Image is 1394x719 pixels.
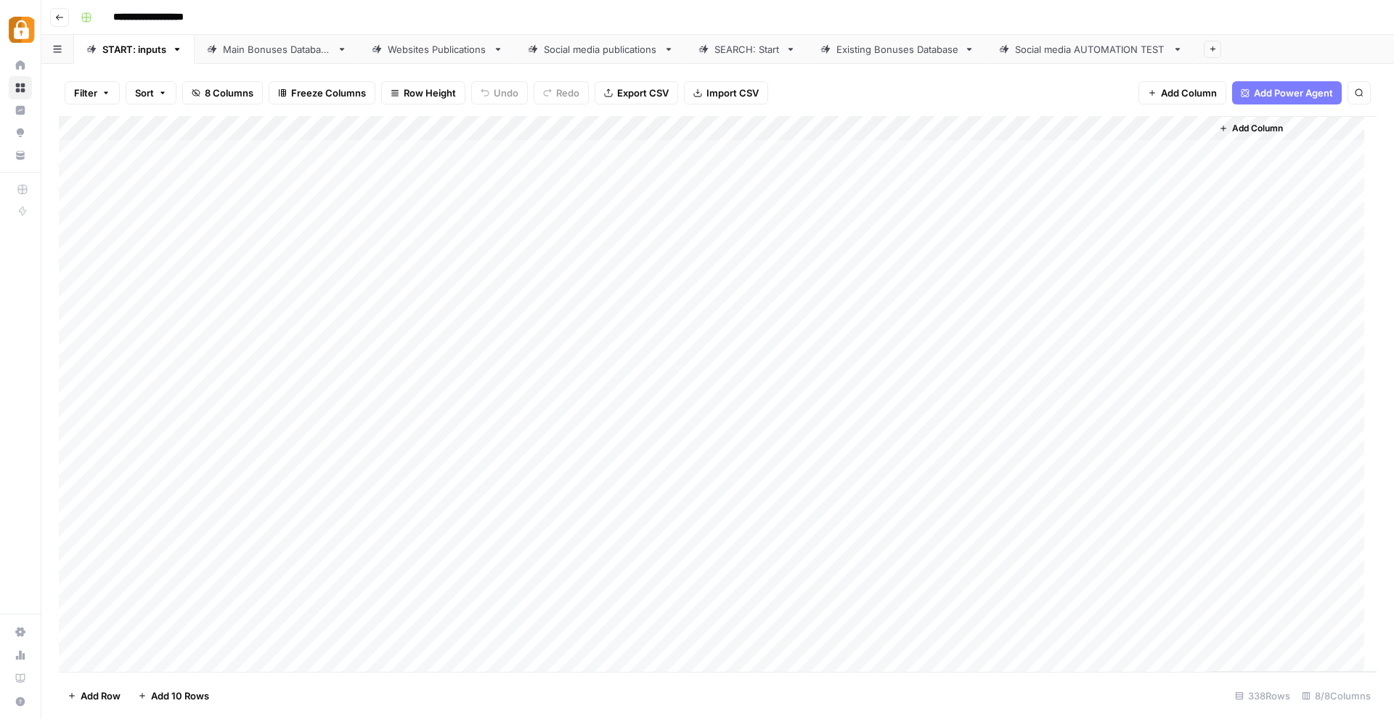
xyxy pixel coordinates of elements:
[126,81,176,104] button: Sort
[195,35,359,64] a: Main Bonuses Database
[135,86,154,100] span: Sort
[534,81,589,104] button: Redo
[74,35,195,64] a: START: inputs
[9,12,32,48] button: Workspace: Adzz
[9,667,32,690] a: Learning Hub
[686,35,808,64] a: SEARCH: Start
[494,86,518,100] span: Undo
[359,35,515,64] a: Websites Publications
[9,99,32,122] a: Insights
[617,86,669,100] span: Export CSV
[515,35,686,64] a: Social media publications
[1229,684,1296,707] div: 338 Rows
[1213,119,1289,138] button: Add Column
[1138,81,1226,104] button: Add Column
[381,81,465,104] button: Row Height
[65,81,120,104] button: Filter
[1015,42,1167,57] div: Social media AUTOMATION TEST
[151,689,209,703] span: Add 10 Rows
[9,620,32,644] a: Settings
[102,42,166,57] div: START: inputs
[1161,86,1217,100] span: Add Column
[269,81,375,104] button: Freeze Columns
[1232,81,1342,104] button: Add Power Agent
[129,684,218,707] button: Add 10 Rows
[684,81,768,104] button: Import CSV
[388,42,487,57] div: Websites Publications
[1296,684,1377,707] div: 8/8 Columns
[836,42,958,57] div: Existing Bonuses Database
[59,684,129,707] button: Add Row
[471,81,528,104] button: Undo
[1232,122,1283,135] span: Add Column
[205,86,253,100] span: 8 Columns
[544,42,658,57] div: Social media publications
[9,121,32,144] a: Opportunities
[9,17,35,43] img: Adzz Logo
[9,76,32,99] a: Browse
[9,690,32,713] button: Help + Support
[9,644,32,667] a: Usage
[987,35,1195,64] a: Social media AUTOMATION TEST
[404,86,456,100] span: Row Height
[808,35,987,64] a: Existing Bonuses Database
[9,54,32,77] a: Home
[556,86,579,100] span: Redo
[182,81,263,104] button: 8 Columns
[74,86,97,100] span: Filter
[714,42,780,57] div: SEARCH: Start
[706,86,759,100] span: Import CSV
[595,81,678,104] button: Export CSV
[9,144,32,167] a: Your Data
[291,86,366,100] span: Freeze Columns
[81,689,121,703] span: Add Row
[1254,86,1333,100] span: Add Power Agent
[223,42,331,57] div: Main Bonuses Database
